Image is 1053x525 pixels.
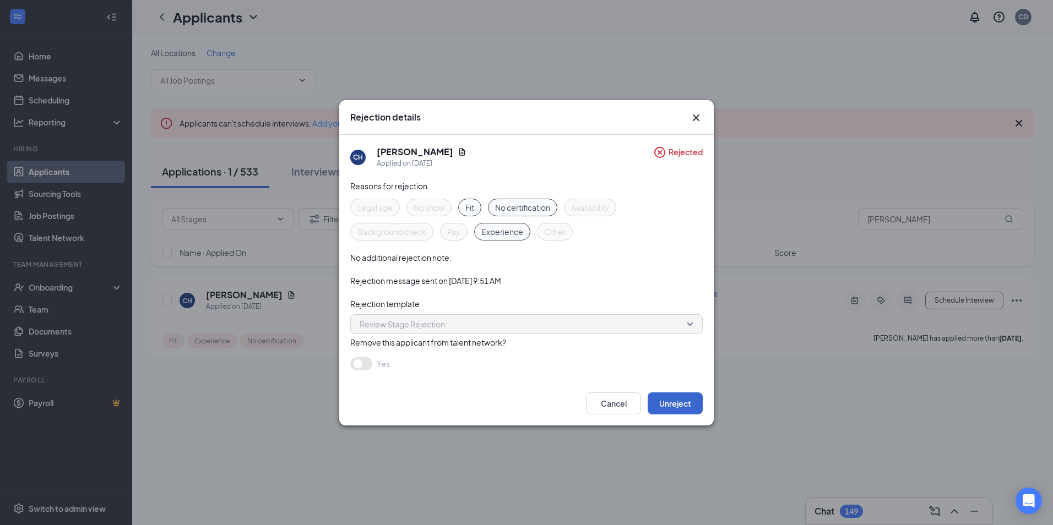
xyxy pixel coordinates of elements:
[447,226,460,238] span: Pay
[350,299,420,309] span: Rejection template
[586,392,641,414] button: Cancel
[544,226,566,238] span: Other
[350,253,452,262] span: No additional rejection note.
[360,316,445,332] span: Review Stage Rejection
[465,201,474,214] span: Fit
[350,276,501,286] span: Rejection message sent on [DATE] 9:51 AM
[353,152,363,162] div: CH
[690,111,703,124] button: Close
[690,111,703,124] svg: Cross
[414,201,444,214] span: No show
[350,337,506,347] span: Remove this applicant from talent network?
[357,226,426,238] span: Background check
[377,158,466,169] div: Applied on [DATE]
[653,146,666,159] svg: CircleCross
[669,146,703,169] span: Rejected
[377,146,453,158] h5: [PERSON_NAME]
[458,147,466,156] svg: Document
[357,201,393,214] span: Legal age
[350,111,421,123] h3: Rejection details
[1016,488,1042,514] div: Open Intercom Messenger
[648,392,703,414] button: Unreject
[495,201,550,214] span: No certification
[350,181,427,191] span: Reasons for rejection
[571,201,609,214] span: Availability
[481,226,523,238] span: Experience
[377,357,390,370] span: Yes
